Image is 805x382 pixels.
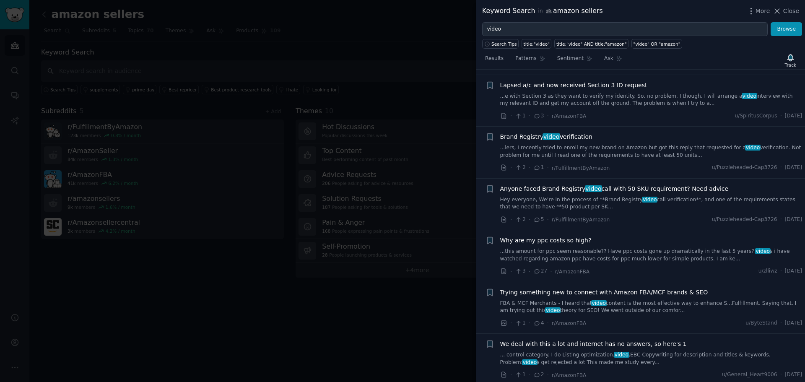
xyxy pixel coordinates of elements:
[543,133,560,140] span: video
[500,236,592,245] a: Why are my ppc costs so high?
[510,267,512,276] span: ·
[745,320,777,327] span: u/ByteStand
[547,319,549,327] span: ·
[482,52,506,69] a: Results
[529,164,530,172] span: ·
[500,133,592,141] a: Brand RegistryvideoVerification
[500,93,802,107] a: ...e with Section 3 as they want to verify my identity. So, no problem, I though. I will arrange ...
[722,371,777,379] span: u/General_Heart9006
[785,112,802,120] span: [DATE]
[500,196,802,211] a: Hey everyone, We’re in the process of **Brand Registryvideocall verification**, and one of the re...
[482,22,768,36] input: Try a keyword related to your business
[557,55,584,62] span: Sentiment
[529,319,530,327] span: ·
[510,319,512,327] span: ·
[491,41,517,47] span: Search Tips
[785,62,796,68] div: Track
[485,55,504,62] span: Results
[515,112,525,120] span: 1
[552,217,610,223] span: r/FulfillmentByAmazon
[500,144,802,159] a: ...lers, I recently tried to enroll my new brand on Amazon but got this reply that requested for ...
[538,8,543,15] span: in
[554,52,595,69] a: Sentiment
[745,145,761,151] span: video
[512,52,548,69] a: Patterns
[529,371,530,379] span: ·
[780,216,782,223] span: ·
[758,268,777,275] span: u/zlliwz
[529,267,530,276] span: ·
[556,41,627,47] div: title:"video" AND title:"amazon"
[500,288,708,297] a: Trying something new to connect with Amazon FBA/MCF brands & SEO
[712,164,777,172] span: u/Puzzleheaded-Cap3726
[529,215,530,224] span: ·
[510,112,512,120] span: ·
[552,320,587,326] span: r/AmazonFBA
[554,39,628,49] a: title:"video" AND title:"amazon"
[773,7,799,16] button: Close
[522,359,538,365] span: video
[755,248,771,254] span: video
[585,185,602,192] span: video
[552,113,587,119] span: r/AmazonFBA
[547,371,549,379] span: ·
[614,352,629,358] span: video
[771,22,802,36] button: Browse
[783,7,799,16] span: Close
[631,39,682,49] a: "video" OR "amazon"
[550,267,552,276] span: ·
[545,307,561,313] span: video
[601,52,625,69] a: Ask
[510,371,512,379] span: ·
[547,164,549,172] span: ·
[515,164,525,172] span: 2
[780,371,782,379] span: ·
[780,164,782,172] span: ·
[515,216,525,223] span: 2
[529,112,530,120] span: ·
[500,185,729,193] span: Anyone faced Brand Registry call with 50 SKU requirement? Need advice
[533,112,544,120] span: 3
[510,164,512,172] span: ·
[533,164,544,172] span: 1
[524,41,550,47] div: title:"video"
[533,268,547,275] span: 27
[780,268,782,275] span: ·
[742,93,757,99] span: video
[747,7,770,16] button: More
[552,372,587,378] span: r/AmazonFBA
[500,248,802,262] a: ...this amount for ppc seem reasonable?? Have ppc costs gone up dramatically in the last 5 years?...
[500,133,592,141] span: Brand Registry Verification
[604,55,613,62] span: Ask
[756,7,770,16] span: More
[500,340,687,348] span: We deal with this a lot and internet has no answers, so here's 1
[780,112,782,120] span: ·
[634,41,680,47] div: "video" OR "amazon"
[500,351,802,366] a: ... control category. I do Listing optimization.video,EBC Copywriting for description and titles ...
[482,6,603,16] div: Keyword Search amazon sellers
[510,215,512,224] span: ·
[785,164,802,172] span: [DATE]
[515,55,536,62] span: Patterns
[500,185,729,193] a: Anyone faced Brand Registryvideocall with 50 SKU requirement? Need advice
[552,165,610,171] span: r/FulfillmentByAmazon
[533,320,544,327] span: 4
[547,112,549,120] span: ·
[555,269,590,275] span: r/AmazonFBA
[500,300,802,314] a: FBA & MCF Merchants - I heard thatvideocontent is the most effective way to enhance S...Fulfillme...
[780,320,782,327] span: ·
[482,39,519,49] button: Search Tips
[642,197,657,203] span: video
[533,371,544,379] span: 2
[533,216,544,223] span: 5
[785,320,802,327] span: [DATE]
[515,268,525,275] span: 3
[500,81,647,90] a: Lapsed a/c and now received Section 3 ID request
[712,216,777,223] span: u/Puzzleheaded-Cap3726
[785,268,802,275] span: [DATE]
[515,371,525,379] span: 1
[782,52,799,69] button: Track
